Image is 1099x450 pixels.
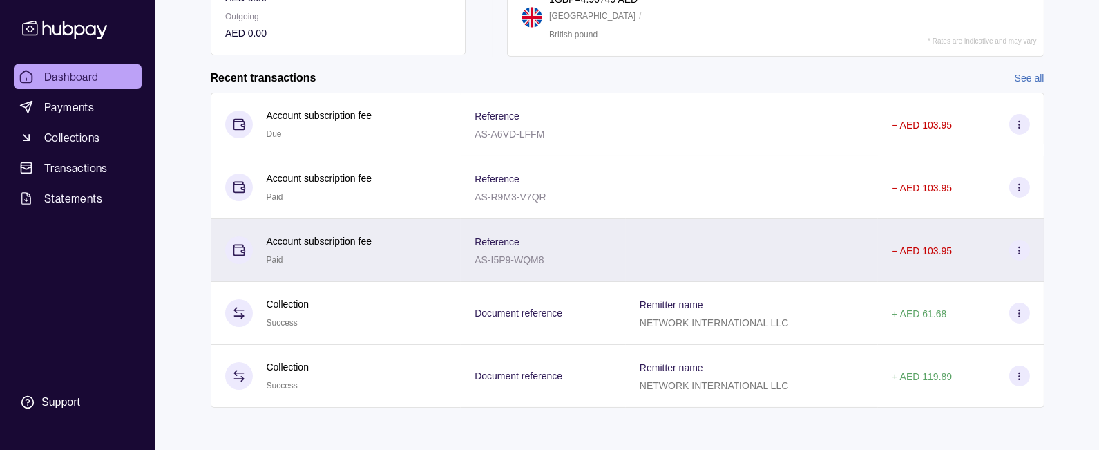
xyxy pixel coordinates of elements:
span: Statements [44,190,102,207]
p: Reference [475,236,519,247]
span: Paid [267,255,283,265]
span: Paid [267,192,283,202]
p: Account subscription fee [267,108,372,123]
p: Outgoing [225,9,451,24]
p: Account subscription fee [267,234,372,249]
p: / [639,8,641,24]
p: * Rates are indicative and may vary [928,37,1036,45]
h2: Recent transactions [211,71,316,86]
p: Reference [475,174,519,185]
p: Document reference [475,371,562,382]
p: NETWORK INTERNATIONAL LLC [640,380,788,391]
p: − AED 103.95 [892,245,952,256]
p: Collection [267,359,309,375]
a: Payments [14,95,142,120]
p: − AED 103.95 [892,120,952,131]
span: Payments [44,99,94,115]
p: Collection [267,297,309,312]
p: AS-I5P9-WQM8 [475,254,544,265]
span: Transactions [44,160,108,176]
p: British pound [549,27,598,42]
span: Success [267,318,298,328]
p: NETWORK INTERNATIONAL LLC [640,317,788,328]
p: − AED 103.95 [892,182,952,194]
p: Document reference [475,308,562,319]
a: Support [14,388,142,417]
p: + AED 119.89 [892,371,952,382]
a: See all [1015,71,1044,86]
p: AS-A6VD-LFFM [475,129,544,140]
a: Statements [14,186,142,211]
span: Success [267,381,298,391]
a: Transactions [14,156,142,180]
span: Collections [44,129,99,146]
p: AS-R9M3-V7QR [475,191,546,203]
p: + AED 61.68 [892,308,946,319]
p: Remitter name [640,299,703,310]
a: Collections [14,125,142,150]
span: Due [267,129,282,139]
div: Support [41,395,80,410]
p: [GEOGRAPHIC_DATA] [549,8,635,24]
p: Account subscription fee [267,171,372,186]
span: Dashboard [44,68,99,85]
img: gb [522,7,542,28]
p: Reference [475,111,519,122]
p: Remitter name [640,362,703,373]
p: AED 0.00 [225,26,451,41]
a: Dashboard [14,64,142,89]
